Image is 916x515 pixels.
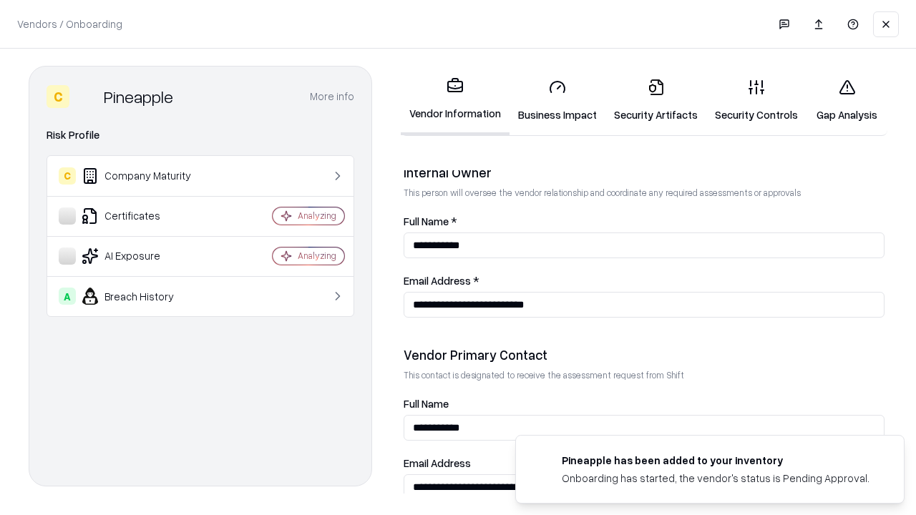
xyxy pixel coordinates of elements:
div: C [59,167,76,185]
div: Analyzing [298,250,336,262]
div: Pineapple [104,85,173,108]
div: AI Exposure [59,247,230,265]
div: Vendor Primary Contact [404,346,885,363]
div: Analyzing [298,210,336,222]
p: This contact is designated to receive the assessment request from Shift [404,369,885,381]
p: Vendors / Onboarding [17,16,122,31]
img: pineappleenergy.com [533,453,550,470]
a: Security Controls [706,67,807,134]
div: C [47,85,69,108]
a: Gap Analysis [807,67,887,134]
label: Email Address * [404,275,885,286]
img: Pineapple [75,85,98,108]
a: Business Impact [510,67,605,134]
label: Email Address [404,458,885,469]
div: Certificates [59,207,230,225]
div: Risk Profile [47,127,354,144]
div: Internal Owner [404,164,885,181]
a: Security Artifacts [605,67,706,134]
div: Onboarding has started, the vendor's status is Pending Approval. [562,471,869,486]
div: A [59,288,76,305]
p: This person will oversee the vendor relationship and coordinate any required assessments or appro... [404,187,885,199]
div: Company Maturity [59,167,230,185]
div: Breach History [59,288,230,305]
div: Pineapple has been added to your inventory [562,453,869,468]
button: More info [310,84,354,109]
a: Vendor Information [401,66,510,135]
label: Full Name [404,398,885,409]
label: Full Name * [404,216,885,227]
